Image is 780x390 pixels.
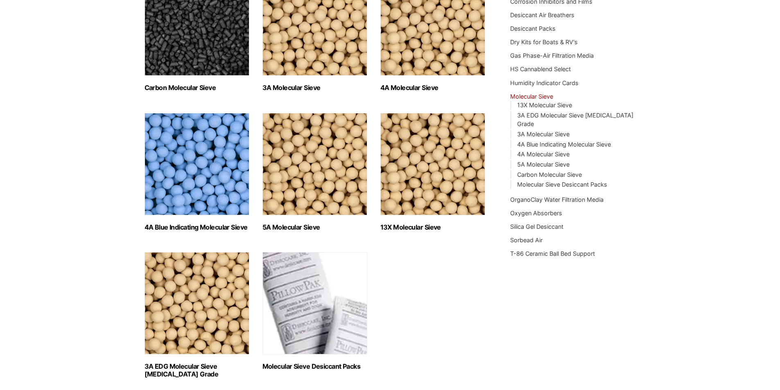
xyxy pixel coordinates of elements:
[510,52,594,59] a: Gas Phase-Air Filtration Media
[517,131,570,138] a: 3A Molecular Sieve
[510,237,543,243] a: Sorbead Air
[510,93,553,100] a: Molecular Sieve
[510,250,595,257] a: T-86 Ceramic Ball Bed Support
[262,113,367,215] img: 5A Molecular Sieve
[145,113,249,231] a: Visit product category 4A Blue Indicating Molecular Sieve
[510,196,604,203] a: OrganoClay Water Filtration Media
[262,252,367,370] a: Visit product category Molecular Sieve Desiccant Packs
[380,113,485,215] img: 13X Molecular Sieve
[380,223,485,231] h2: 13X Molecular Sieve
[145,84,249,92] h2: Carbon Molecular Sieve
[262,252,367,354] img: Molecular Sieve Desiccant Packs
[510,65,571,72] a: HS Cannablend Select
[145,252,249,378] a: Visit product category 3A EDG Molecular Sieve Ethanol Grade
[510,79,579,86] a: Humidity Indicator Cards
[517,161,570,168] a: 5A Molecular Sieve
[510,210,562,216] a: Oxygen Absorbers
[510,11,574,18] a: Desiccant Air Breathers
[145,223,249,231] h2: 4A Blue Indicating Molecular Sieve
[517,112,633,128] a: 3A EDG Molecular Sieve [MEDICAL_DATA] Grade
[262,363,367,370] h2: Molecular Sieve Desiccant Packs
[262,84,367,92] h2: 3A Molecular Sieve
[510,38,578,45] a: Dry Kits for Boats & RV's
[145,113,249,215] img: 4A Blue Indicating Molecular Sieve
[380,113,485,231] a: Visit product category 13X Molecular Sieve
[380,84,485,92] h2: 4A Molecular Sieve
[510,25,556,32] a: Desiccant Packs
[145,252,249,354] img: 3A EDG Molecular Sieve Ethanol Grade
[517,171,582,178] a: Carbon Molecular Sieve
[145,363,249,378] h2: 3A EDG Molecular Sieve [MEDICAL_DATA] Grade
[517,101,572,108] a: 13X Molecular Sieve
[262,113,367,231] a: Visit product category 5A Molecular Sieve
[517,151,570,158] a: 4A Molecular Sieve
[510,223,563,230] a: Silica Gel Desiccant
[517,181,607,188] a: Molecular Sieve Desiccant Packs
[262,223,367,231] h2: 5A Molecular Sieve
[517,141,611,148] a: 4A Blue Indicating Molecular Sieve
